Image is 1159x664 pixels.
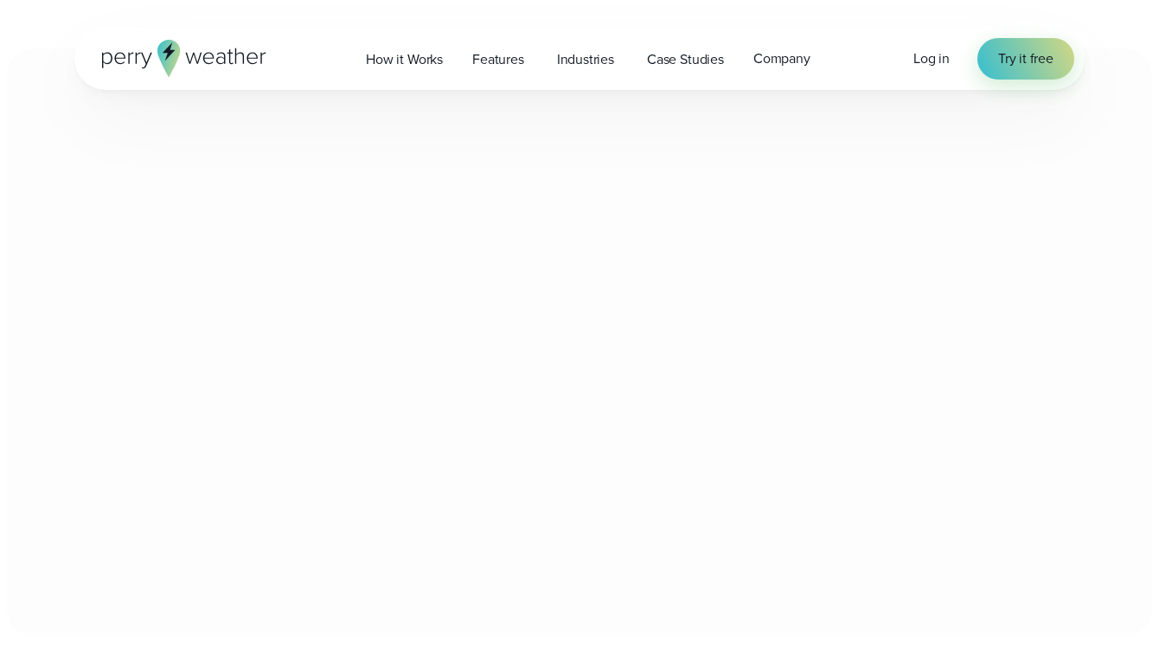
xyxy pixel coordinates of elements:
span: Case Studies [647,49,724,70]
a: Case Studies [632,41,739,77]
span: Company [753,48,810,69]
span: Industries [557,49,614,70]
span: How it Works [366,49,443,70]
a: Try it free [977,38,1074,80]
span: Features [472,49,524,70]
span: Log in [913,48,950,68]
a: How it Works [351,41,458,77]
a: Log in [913,48,950,69]
span: Try it free [998,48,1053,69]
